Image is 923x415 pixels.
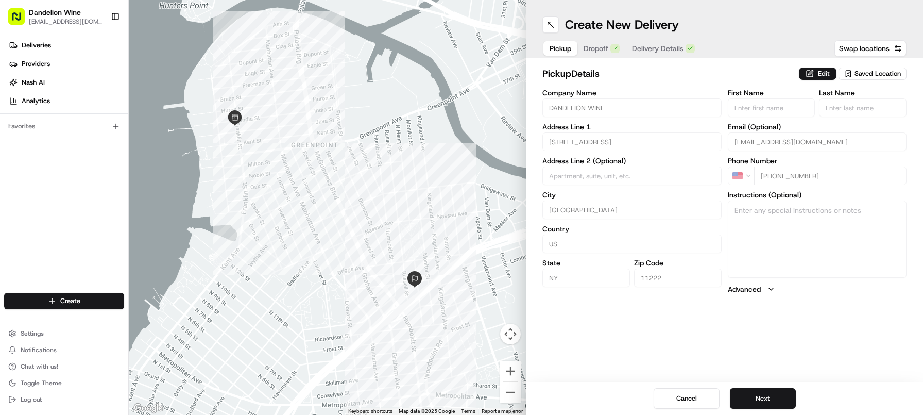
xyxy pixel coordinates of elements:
[728,157,907,164] label: Phone Number
[542,167,722,185] input: Apartment, suite, unit, etc.
[730,388,796,409] button: Next
[160,131,187,144] button: See all
[542,89,722,96] label: Company Name
[542,123,722,130] label: Address Line 1
[21,230,79,240] span: Knowledge Base
[542,191,722,198] label: City
[4,343,124,357] button: Notifications
[500,324,521,344] button: Map camera controls
[728,132,907,151] input: Enter email address
[60,296,80,306] span: Create
[728,284,761,294] label: Advanced
[728,284,907,294] button: Advanced
[112,187,115,195] span: •
[131,402,165,415] img: Google
[21,362,58,371] span: Chat with us!
[542,235,722,253] input: Enter country
[819,89,907,96] label: Last Name
[117,159,139,168] span: [DATE]
[728,191,907,198] label: Instructions (Optional)
[46,108,142,117] div: We're available if you need us!
[32,159,110,168] span: Wisdom [PERSON_NAME]
[10,150,27,170] img: Wisdom Oko
[728,98,815,117] input: Enter first name
[83,226,169,244] a: 💻API Documentation
[22,41,51,50] span: Deliveries
[22,78,45,87] span: Nash AI
[21,329,44,338] span: Settings
[10,231,19,239] div: 📗
[21,379,62,387] span: Toggle Theme
[21,346,57,354] span: Notifications
[542,259,630,267] label: State
[4,293,124,309] button: Create
[565,16,679,33] h1: Create New Delivery
[482,408,523,414] a: Report a map error
[21,188,29,196] img: 1736555255976-a54dd68f-1ca7-489b-9aae-adbdc363a1c4
[4,56,128,72] a: Providers
[654,388,720,409] button: Cancel
[102,255,125,263] span: Pylon
[4,118,124,135] div: Favorites
[634,269,722,287] input: Enter zip code
[22,59,50,69] span: Providers
[21,160,29,168] img: 1736555255976-a54dd68f-1ca7-489b-9aae-adbdc363a1c4
[112,159,115,168] span: •
[799,68,836,80] button: Edit
[29,18,102,26] button: [EMAIL_ADDRESS][DOMAIN_NAME]
[542,132,722,151] input: Enter address
[4,392,124,407] button: Log out
[4,93,128,109] a: Analytics
[542,67,793,81] h2: pickup Details
[4,4,107,29] button: Dandelion Wine[EMAIL_ADDRESS][DOMAIN_NAME]
[4,37,128,54] a: Deliveries
[728,89,815,96] label: First Name
[754,167,907,185] input: Enter phone number
[542,98,722,117] input: Enter company name
[21,395,42,404] span: Log out
[634,259,722,267] label: Zip Code
[854,69,901,78] span: Saved Location
[4,376,124,390] button: Toggle Theme
[584,43,608,54] span: Dropoff
[839,67,907,81] button: Saved Location
[10,41,187,57] p: Welcome 👋
[4,74,128,91] a: Nash AI
[834,40,907,57] button: Swap locations
[542,269,630,287] input: Enter state
[632,43,683,54] span: Delivery Details
[399,408,455,414] span: Map data ©2025 Google
[542,225,722,233] label: Country
[87,231,95,239] div: 💻
[839,43,890,54] span: Swap locations
[819,98,907,117] input: Enter last name
[542,157,722,164] label: Address Line 2 (Optional)
[4,326,124,341] button: Settings
[22,98,40,117] img: 8571987876998_91fb9ceb93ad5c398215_72.jpg
[29,7,81,18] button: Dandelion Wine
[728,123,907,130] label: Email (Optional)
[500,382,521,403] button: Zoom out
[175,101,187,113] button: Start new chat
[46,98,169,108] div: Start new chat
[117,187,139,195] span: [DATE]
[6,226,83,244] a: 📗Knowledge Base
[10,134,69,142] div: Past conversations
[4,359,124,374] button: Chat with us!
[500,361,521,381] button: Zoom in
[550,43,571,54] span: Pickup
[348,408,392,415] button: Keyboard shortcuts
[542,201,722,219] input: Enter city
[73,255,125,263] a: Powered byPylon
[10,10,31,30] img: Nash
[22,96,50,106] span: Analytics
[10,177,27,197] img: Wisdom Oko
[97,230,165,240] span: API Documentation
[131,402,165,415] a: Open this area in Google Maps (opens a new window)
[27,66,170,77] input: Clear
[461,408,475,414] a: Terms (opens in new tab)
[32,187,110,195] span: Wisdom [PERSON_NAME]
[10,98,29,117] img: 1736555255976-a54dd68f-1ca7-489b-9aae-adbdc363a1c4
